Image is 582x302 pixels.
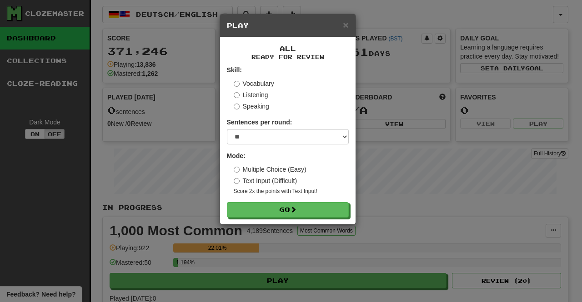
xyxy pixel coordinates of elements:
[234,92,240,98] input: Listening
[234,176,297,185] label: Text Input (Difficult)
[227,21,349,30] h5: Play
[234,102,269,111] label: Speaking
[234,165,306,174] label: Multiple Choice (Easy)
[280,45,296,52] span: All
[343,20,348,30] span: ×
[234,178,240,184] input: Text Input (Difficult)
[343,20,348,30] button: Close
[234,188,349,195] small: Score 2x the points with Text Input !
[227,66,242,74] strong: Skill:
[234,167,240,173] input: Multiple Choice (Easy)
[227,152,246,159] strong: Mode:
[234,90,268,99] label: Listening
[227,202,349,218] button: Go
[227,53,349,61] small: Ready for Review
[227,118,292,127] label: Sentences per round:
[234,81,240,87] input: Vocabulary
[234,104,240,109] input: Speaking
[234,79,274,88] label: Vocabulary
